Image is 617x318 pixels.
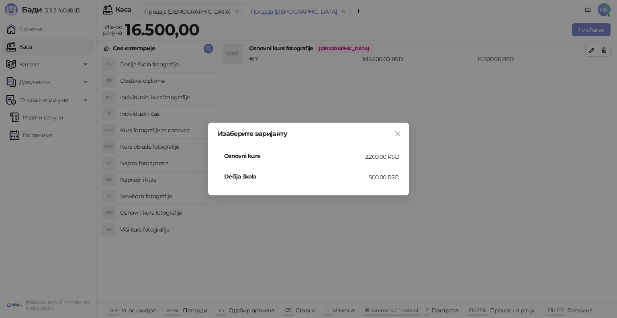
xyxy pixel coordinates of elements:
[218,131,399,137] div: Изаберите варијанту
[369,173,399,182] div: 500,00 RSD
[224,172,369,181] h4: Dečija škola
[365,152,399,161] div: 2.200,00 RSD
[391,131,404,137] span: Close
[224,152,365,160] h4: Osnovni kurs
[391,127,404,140] button: Close
[394,131,401,137] span: close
